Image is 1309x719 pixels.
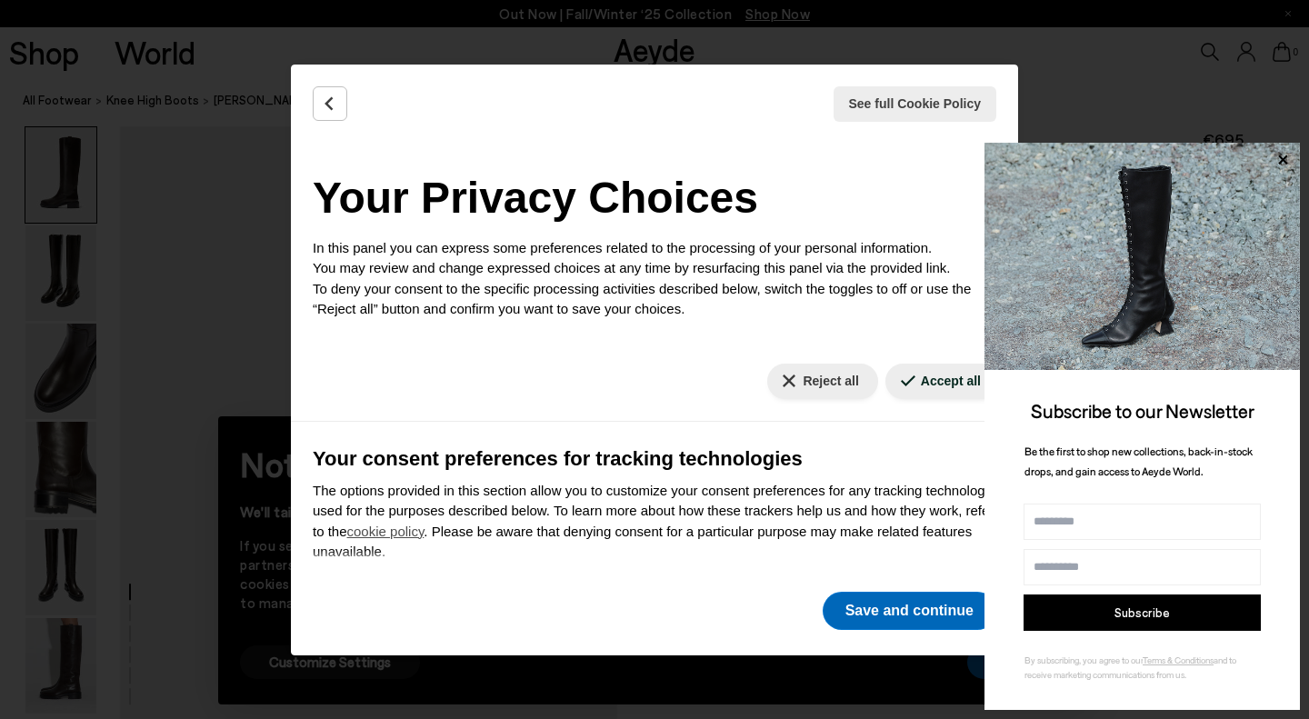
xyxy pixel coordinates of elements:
[313,165,996,231] h2: Your Privacy Choices
[834,86,997,122] button: See full Cookie Policy
[1024,654,1143,665] span: By subscribing, you agree to our
[313,481,996,563] p: The options provided in this section allow you to customize your consent preferences for any trac...
[885,364,1000,399] button: Accept all
[313,444,996,474] h3: Your consent preferences for tracking technologies
[313,238,996,320] p: In this panel you can express some preferences related to the processing of your personal informa...
[1024,594,1261,631] button: Subscribe
[1031,399,1254,422] span: Subscribe to our Newsletter
[849,95,982,114] span: See full Cookie Policy
[1024,444,1253,478] span: Be the first to shop new collections, back-in-stock drops, and gain access to Aeyde World.
[347,524,425,539] a: cookie policy - link opens in a new tab
[313,86,347,121] button: Back
[1143,654,1214,665] a: Terms & Conditions
[767,364,877,399] button: Reject all
[984,143,1300,370] img: 2a6287a1333c9a56320fd6e7b3c4a9a9.jpg
[823,592,996,630] button: Save and continue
